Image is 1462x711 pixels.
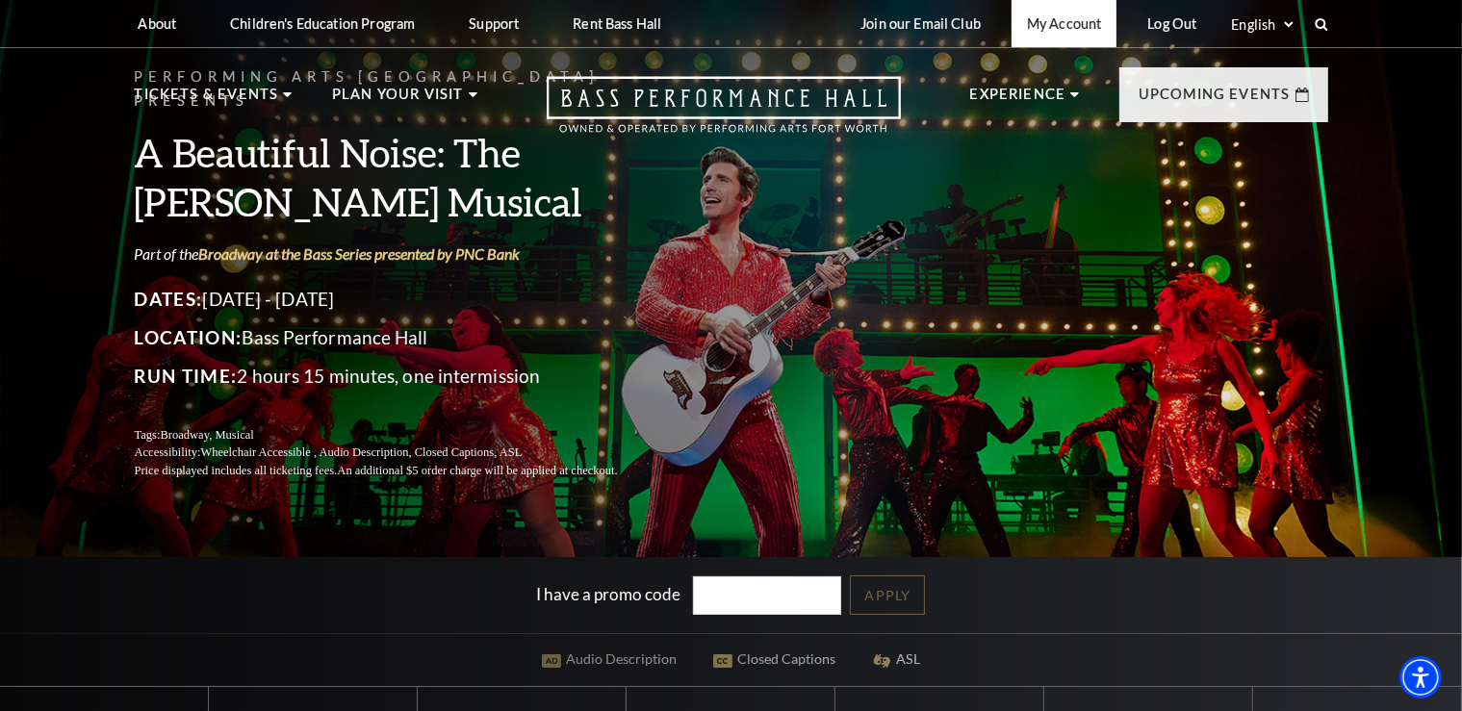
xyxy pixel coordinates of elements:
[537,583,681,603] label: I have a promo code
[199,244,521,263] a: Broadway at the Bass Series presented by PNC Bank
[469,15,519,32] p: Support
[135,322,664,353] p: Bass Performance Hall
[160,428,253,442] span: Broadway, Musical
[970,83,1066,117] p: Experience
[135,326,243,348] span: Location:
[1228,15,1296,34] select: Select:
[200,445,522,459] span: Wheelchair Accessible , Audio Description, Closed Captions, ASL
[230,15,415,32] p: Children's Education Program
[139,15,177,32] p: About
[135,365,238,387] span: Run Time:
[135,284,664,315] p: [DATE] - [DATE]
[135,426,664,444] p: Tags:
[573,15,661,32] p: Rent Bass Hall
[332,83,464,117] p: Plan Your Visit
[135,243,664,265] p: Part of the
[135,444,664,462] p: Accessibility:
[1139,83,1291,117] p: Upcoming Events
[135,128,664,226] h3: A Beautiful Noise: The [PERSON_NAME] Musical
[135,462,664,480] p: Price displayed includes all ticketing fees.
[135,83,279,117] p: Tickets & Events
[135,288,203,310] span: Dates:
[337,464,617,477] span: An additional $5 order charge will be applied at checkout.
[1399,656,1442,698] div: Accessibility Menu
[135,361,664,392] p: 2 hours 15 minutes, one intermission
